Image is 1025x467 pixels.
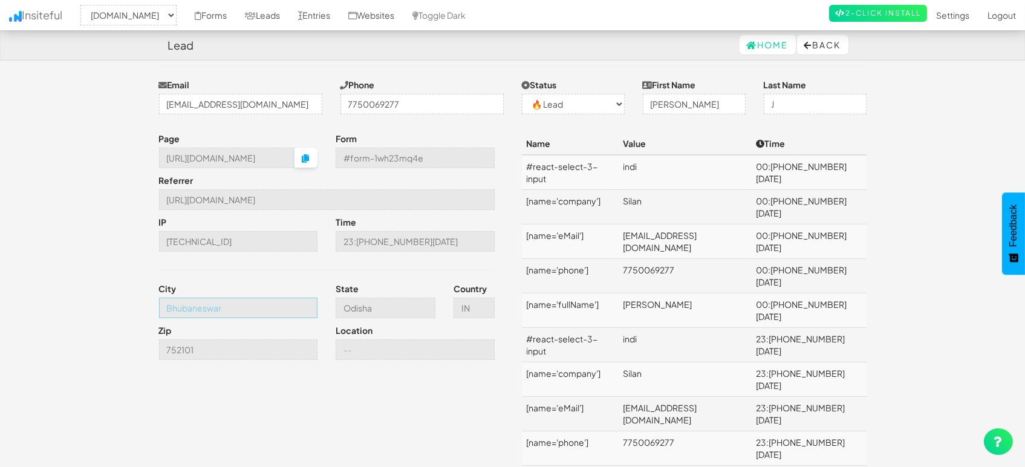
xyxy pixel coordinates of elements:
input: -- [454,298,495,318]
td: 00:[PHONE_NUMBER][DATE] [751,155,866,190]
td: Silan [618,190,751,224]
a: 2-Click Install [829,5,927,22]
th: Time [751,132,866,155]
label: Country [454,282,487,295]
input: -- [159,298,318,318]
td: indi [618,155,751,190]
td: 7750069277 [618,431,751,466]
td: [name='eMail'] [522,397,618,431]
img: icon.png [9,11,22,22]
h4: Lead [168,39,194,51]
td: [EMAIL_ADDRESS][DOMAIN_NAME] [618,224,751,259]
label: State [336,282,359,295]
td: 00:[PHONE_NUMBER][DATE] [751,259,866,293]
label: Email [159,79,190,91]
td: 00:[PHONE_NUMBER][DATE] [751,190,866,224]
button: Feedback - Show survey [1002,192,1025,275]
label: Location [336,324,373,336]
td: 23:[PHONE_NUMBER][DATE] [751,362,866,397]
td: [name='phone'] [522,431,618,466]
input: -- [159,339,318,360]
span: Feedback [1008,204,1019,247]
td: [name='eMail'] [522,224,618,259]
label: Last Name [764,79,807,91]
label: IP [159,216,167,228]
td: [name='company'] [522,362,618,397]
td: indi [618,328,751,362]
button: Back [797,35,848,54]
label: Form [336,132,357,145]
td: 23:[PHONE_NUMBER][DATE] [751,328,866,362]
td: 00:[PHONE_NUMBER][DATE] [751,224,866,259]
label: Status [522,79,557,91]
label: Time [336,216,356,228]
td: 7750069277 [618,259,751,293]
th: Value [618,132,751,155]
td: [name='company'] [522,190,618,224]
input: -- [159,231,318,252]
td: [name='phone'] [522,259,618,293]
input: -- [159,189,495,210]
input: Doe [764,94,867,114]
label: Page [159,132,180,145]
td: #react-select-3-input [522,328,618,362]
input: -- [336,231,495,252]
th: Name [522,132,618,155]
label: Phone [340,79,375,91]
input: John [643,94,746,114]
td: 23:[PHONE_NUMBER][DATE] [751,431,866,466]
input: -- [336,148,495,168]
label: Zip [159,324,172,336]
td: #react-select-3-input [522,155,618,190]
td: 23:[PHONE_NUMBER][DATE] [751,397,866,431]
td: [name='fullName'] [522,293,618,328]
td: Silan [618,362,751,397]
label: Referrer [159,174,194,186]
input: -- [336,298,435,318]
label: First Name [643,79,696,91]
input: -- [336,339,495,360]
input: (123)-456-7890 [340,94,504,114]
td: [EMAIL_ADDRESS][DOMAIN_NAME] [618,397,751,431]
td: 00:[PHONE_NUMBER][DATE] [751,293,866,328]
td: [PERSON_NAME] [618,293,751,328]
input: j@doe.com [159,94,322,114]
label: City [159,282,177,295]
a: Home [740,35,796,54]
input: -- [159,148,296,168]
